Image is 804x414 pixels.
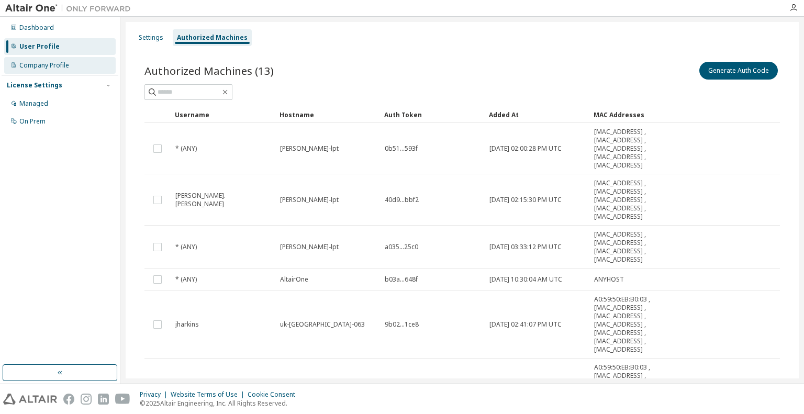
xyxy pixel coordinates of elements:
[385,144,418,153] span: 0b51...593f
[63,394,74,405] img: facebook.svg
[139,33,163,42] div: Settings
[489,144,562,153] span: [DATE] 02:00:28 PM UTC
[594,275,624,284] span: ANYHOST
[98,394,109,405] img: linkedin.svg
[175,275,197,284] span: * (ANY)
[280,275,308,284] span: AltairOne
[171,390,248,399] div: Website Terms of Use
[19,24,54,32] div: Dashboard
[19,42,60,51] div: User Profile
[115,394,130,405] img: youtube.svg
[19,117,46,126] div: On Prem
[175,106,271,123] div: Username
[81,394,92,405] img: instagram.svg
[489,243,562,251] span: [DATE] 03:33:12 PM UTC
[280,144,339,153] span: [PERSON_NAME]-lpt
[489,275,562,284] span: [DATE] 10:30:04 AM UTC
[280,320,365,329] span: uk-[GEOGRAPHIC_DATA]-063
[175,243,197,251] span: * (ANY)
[489,196,562,204] span: [DATE] 02:15:30 PM UTC
[175,320,199,329] span: jharkins
[7,81,62,89] div: License Settings
[144,63,274,78] span: Authorized Machines (13)
[489,320,562,329] span: [DATE] 02:41:07 PM UTC
[177,33,248,42] div: Authorized Machines
[384,106,481,123] div: Auth Token
[385,243,418,251] span: a035...25c0
[5,3,136,14] img: Altair One
[248,390,301,399] div: Cookie Consent
[280,106,376,123] div: Hostname
[594,230,667,264] span: [MAC_ADDRESS] , [MAC_ADDRESS] , [MAC_ADDRESS] , [MAC_ADDRESS]
[594,106,668,123] div: MAC Addresses
[19,99,48,108] div: Managed
[385,275,418,284] span: b03a...648f
[140,399,301,408] p: © 2025 Altair Engineering, Inc. All Rights Reserved.
[385,196,419,204] span: 40d9...bbf2
[594,128,667,170] span: [MAC_ADDRESS] , [MAC_ADDRESS] , [MAC_ADDRESS] , [MAC_ADDRESS] , [MAC_ADDRESS]
[140,390,171,399] div: Privacy
[385,320,419,329] span: 9b02...1ce8
[175,192,271,208] span: [PERSON_NAME].[PERSON_NAME]
[594,295,667,354] span: A0:59:50:EB:B0:03 , [MAC_ADDRESS] , [MAC_ADDRESS] , [MAC_ADDRESS] , [MAC_ADDRESS] , [MAC_ADDRESS]...
[3,394,57,405] img: altair_logo.svg
[489,106,585,123] div: Added At
[19,61,69,70] div: Company Profile
[594,179,667,221] span: [MAC_ADDRESS] , [MAC_ADDRESS] , [MAC_ADDRESS] , [MAC_ADDRESS] , [MAC_ADDRESS]
[280,243,339,251] span: [PERSON_NAME]-lpt
[280,196,339,204] span: [PERSON_NAME]-lpt
[175,144,197,153] span: * (ANY)
[699,62,778,80] button: Generate Auth Code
